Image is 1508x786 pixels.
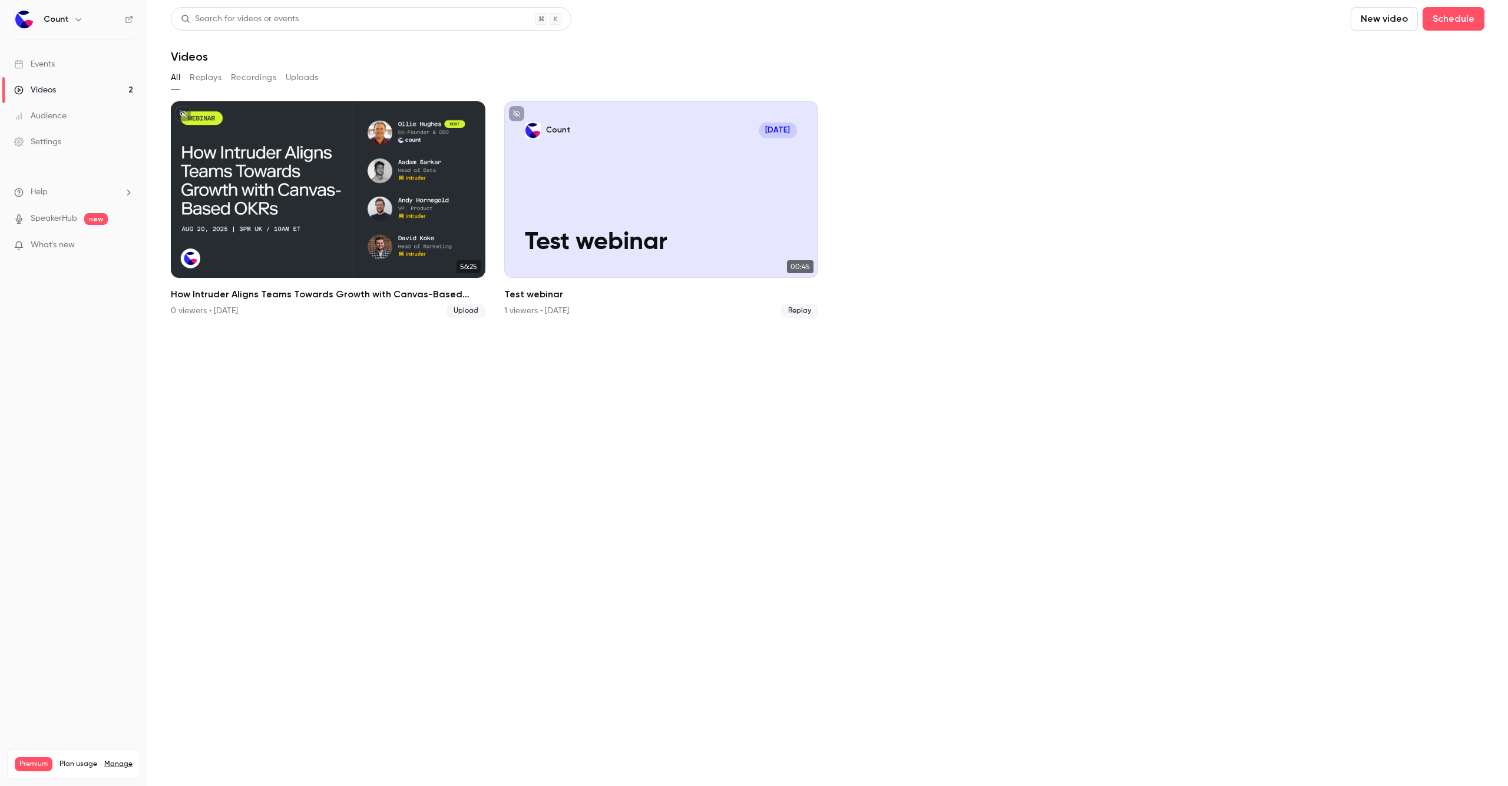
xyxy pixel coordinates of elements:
[104,760,133,769] a: Manage
[457,260,481,273] span: 56:25
[171,287,485,301] h2: How Intruder Aligns Teams Towards Growth with Canvas-Based OKRs
[84,213,108,225] span: new
[781,304,818,318] span: Replay
[504,101,819,318] a: Test webinarCount[DATE]Test webinar00:45Test webinar1 viewers • [DATE]Replay
[171,7,1484,779] section: Videos
[14,136,61,148] div: Settings
[31,239,75,251] span: What's new
[525,228,797,257] p: Test webinar
[14,110,67,122] div: Audience
[14,186,133,198] li: help-dropdown-opener
[504,101,819,318] li: Test webinar
[15,10,34,29] img: Count
[759,122,797,138] span: [DATE]
[509,106,524,121] button: unpublished
[286,68,319,87] button: Uploads
[181,13,299,25] div: Search for videos or events
[171,101,485,318] li: How Intruder Aligns Teams Towards Growth with Canvas-Based OKRs
[171,49,208,64] h1: Videos
[171,68,180,87] button: All
[59,760,97,769] span: Plan usage
[447,304,485,318] span: Upload
[14,84,56,96] div: Videos
[525,122,541,138] img: Test webinar
[171,101,485,318] a: 56:25How Intruder Aligns Teams Towards Growth with Canvas-Based OKRs0 viewers • [DATE]Upload
[504,287,819,301] h2: Test webinar
[231,68,276,87] button: Recordings
[176,106,191,121] button: unpublished
[787,260,813,273] span: 00:45
[190,68,221,87] button: Replays
[1351,7,1418,31] button: New video
[15,757,52,771] span: Premium
[171,101,1484,318] ul: Videos
[1423,7,1484,31] button: Schedule
[504,305,569,317] div: 1 viewers • [DATE]
[14,58,55,70] div: Events
[31,213,77,225] a: SpeakerHub
[171,305,238,317] div: 0 viewers • [DATE]
[546,125,570,135] p: Count
[44,14,69,25] h6: Count
[31,186,48,198] span: Help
